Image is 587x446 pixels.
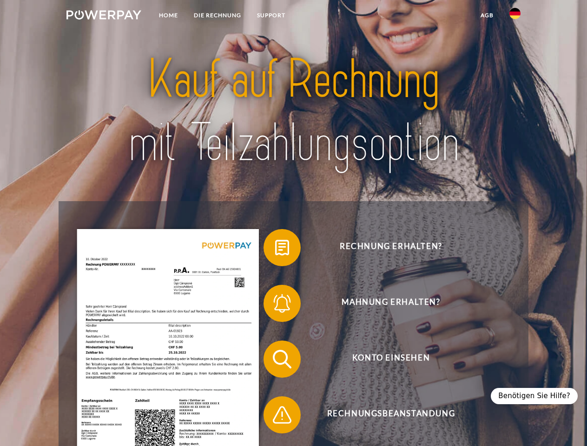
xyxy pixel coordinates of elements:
button: Rechnungsbeanstandung [264,396,505,433]
img: qb_search.svg [270,348,294,371]
a: DIE RECHNUNG [186,7,249,24]
button: Mahnung erhalten? [264,285,505,322]
img: logo-powerpay-white.svg [66,10,141,20]
span: Rechnung erhalten? [277,229,505,266]
img: de [509,8,521,19]
a: Home [151,7,186,24]
span: Konto einsehen [277,341,505,378]
img: title-powerpay_de.svg [89,45,498,178]
a: agb [473,7,501,24]
button: Konto einsehen [264,341,505,378]
button: Rechnung erhalten? [264,229,505,266]
div: Benötigen Sie Hilfe? [491,388,578,404]
a: SUPPORT [249,7,293,24]
span: Rechnungsbeanstandung [277,396,505,433]
img: qb_bill.svg [270,236,294,259]
img: qb_bell.svg [270,292,294,315]
img: qb_warning.svg [270,403,294,426]
span: Mahnung erhalten? [277,285,505,322]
